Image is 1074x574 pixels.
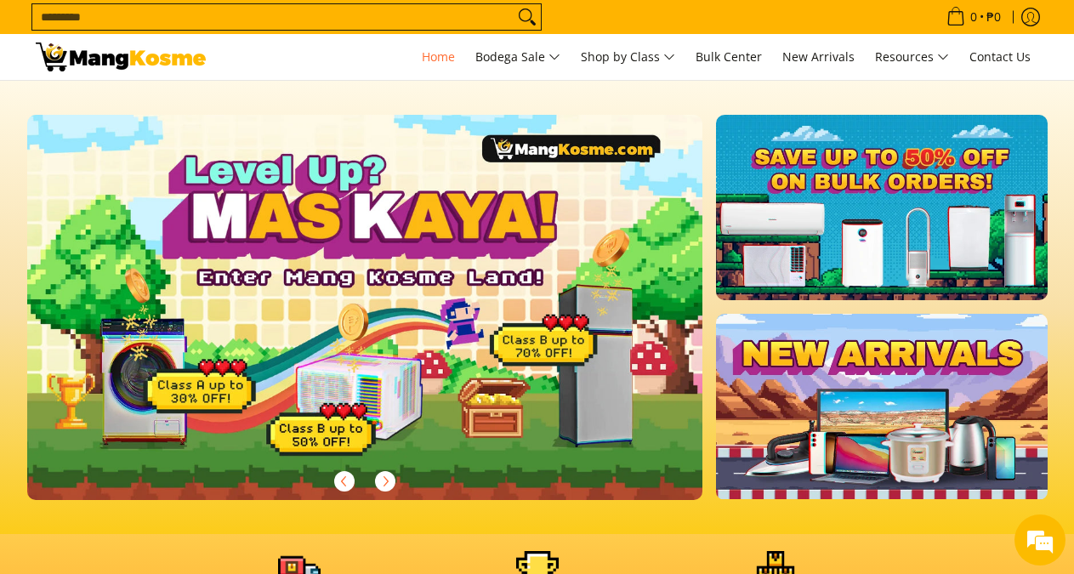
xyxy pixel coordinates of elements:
[774,34,863,80] a: New Arrivals
[984,11,1003,23] span: ₱0
[475,47,560,68] span: Bodega Sale
[422,48,455,65] span: Home
[969,48,1031,65] span: Contact Us
[467,34,569,80] a: Bodega Sale
[867,34,958,80] a: Resources
[36,43,206,71] img: Mang Kosme: Your Home Appliances Warehouse Sale Partner!
[572,34,684,80] a: Shop by Class
[27,115,703,500] img: Gaming desktop banner
[696,48,762,65] span: Bulk Center
[223,34,1039,80] nav: Main Menu
[968,11,980,23] span: 0
[326,463,363,500] button: Previous
[782,48,855,65] span: New Arrivals
[581,47,675,68] span: Shop by Class
[961,34,1039,80] a: Contact Us
[514,4,541,30] button: Search
[367,463,404,500] button: Next
[687,34,770,80] a: Bulk Center
[413,34,463,80] a: Home
[875,47,949,68] span: Resources
[941,8,1006,26] span: •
